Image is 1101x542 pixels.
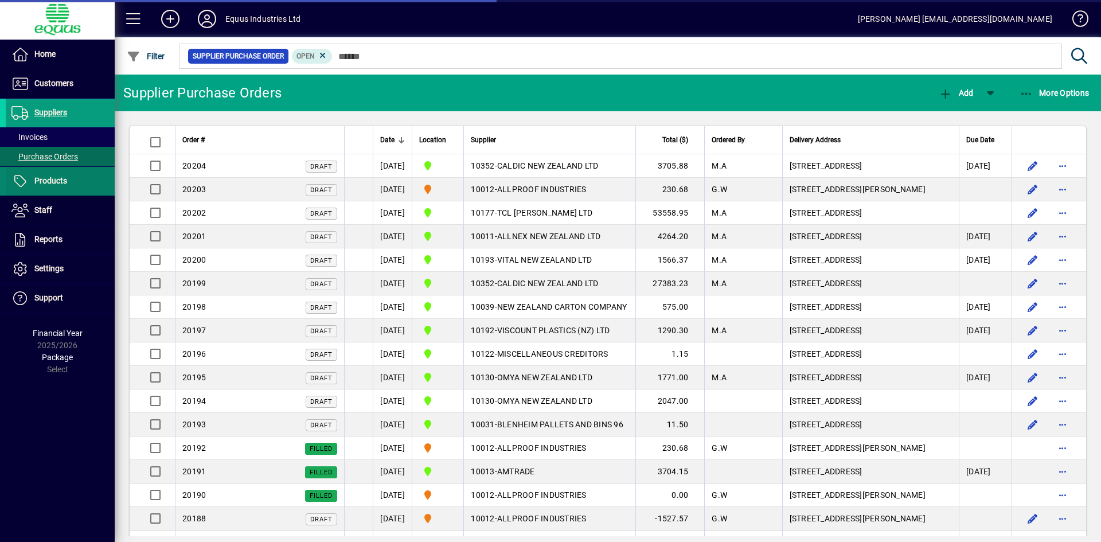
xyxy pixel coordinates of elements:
[463,319,635,342] td: -
[858,10,1052,28] div: [PERSON_NAME] [EMAIL_ADDRESS][DOMAIN_NAME]
[34,205,52,215] span: Staff
[1024,392,1042,410] button: Edit
[635,436,704,460] td: 230.68
[1024,227,1042,245] button: Edit
[182,467,206,476] span: 20191
[712,490,727,500] span: G.W
[1053,392,1072,410] button: More options
[373,154,412,178] td: [DATE]
[310,351,333,358] span: Draft
[471,161,494,170] span: 10352
[310,186,333,194] span: Draft
[182,514,206,523] span: 20188
[6,127,115,147] a: Invoices
[782,178,959,201] td: [STREET_ADDRESS][PERSON_NAME]
[471,302,494,311] span: 10039
[782,436,959,460] td: [STREET_ADDRESS][PERSON_NAME]
[959,319,1012,342] td: [DATE]
[959,460,1012,483] td: [DATE]
[6,225,115,254] a: Reports
[712,373,727,382] span: M.A
[463,366,635,389] td: -
[373,319,412,342] td: [DATE]
[419,371,456,384] span: 1B BLENHEIM
[182,490,206,500] span: 20190
[1024,368,1042,387] button: Edit
[152,9,189,29] button: Add
[380,134,395,146] span: Date
[712,134,745,146] span: Ordered By
[310,304,333,311] span: Draft
[419,159,456,173] span: 1B BLENHEIM
[782,413,959,436] td: [STREET_ADDRESS]
[419,253,456,267] span: 1B BLENHEIM
[662,134,688,146] span: Total ($)
[1053,368,1072,387] button: More options
[782,342,959,366] td: [STREET_ADDRESS]
[6,147,115,166] a: Purchase Orders
[635,460,704,483] td: 3704.15
[471,208,494,217] span: 10177
[497,161,599,170] span: CALDIC NEW ZEALAND LTD
[310,210,333,217] span: Draft
[6,40,115,69] a: Home
[182,373,206,382] span: 20195
[310,492,333,500] span: Filled
[1024,415,1042,434] button: Edit
[463,389,635,413] td: -
[34,293,63,302] span: Support
[373,389,412,413] td: [DATE]
[225,10,301,28] div: Equus Industries Ltd
[182,420,206,429] span: 20193
[712,255,727,264] span: M.A
[782,460,959,483] td: [STREET_ADDRESS]
[1053,227,1072,245] button: More options
[463,295,635,319] td: -
[296,52,315,60] span: Open
[373,460,412,483] td: [DATE]
[182,134,337,146] div: Order #
[463,342,635,366] td: -
[1053,157,1072,175] button: More options
[310,163,333,170] span: Draft
[782,319,959,342] td: [STREET_ADDRESS]
[782,295,959,319] td: [STREET_ADDRESS]
[11,152,78,161] span: Purchase Orders
[1020,88,1090,98] span: More Options
[1024,204,1042,222] button: Edit
[1053,439,1072,457] button: More options
[182,302,206,311] span: 20198
[1053,415,1072,434] button: More options
[712,443,727,453] span: G.W
[189,9,225,29] button: Profile
[966,134,1005,146] div: Due Date
[419,229,456,243] span: 1B BLENHEIM
[463,154,635,178] td: -
[471,232,494,241] span: 10011
[463,272,635,295] td: -
[373,366,412,389] td: [DATE]
[1053,462,1072,481] button: More options
[635,225,704,248] td: 4264.20
[310,445,333,453] span: Filled
[182,232,206,241] span: 20201
[193,50,284,62] span: Supplier Purchase Order
[310,398,333,405] span: Draft
[419,512,456,525] span: 4S SOUTHERN
[419,206,456,220] span: 1B BLENHEIM
[471,279,494,288] span: 10352
[790,134,841,146] span: Delivery Address
[33,329,83,338] span: Financial Year
[34,108,67,117] span: Suppliers
[419,394,456,408] span: 1B BLENHEIM
[782,225,959,248] td: [STREET_ADDRESS]
[712,134,775,146] div: Ordered By
[712,161,727,170] span: M.A
[1053,321,1072,340] button: More options
[463,225,635,248] td: -
[124,46,168,67] button: Filter
[471,134,496,146] span: Supplier
[182,443,206,453] span: 20192
[497,443,587,453] span: ALLPROOF INDUSTRIES
[959,295,1012,319] td: [DATE]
